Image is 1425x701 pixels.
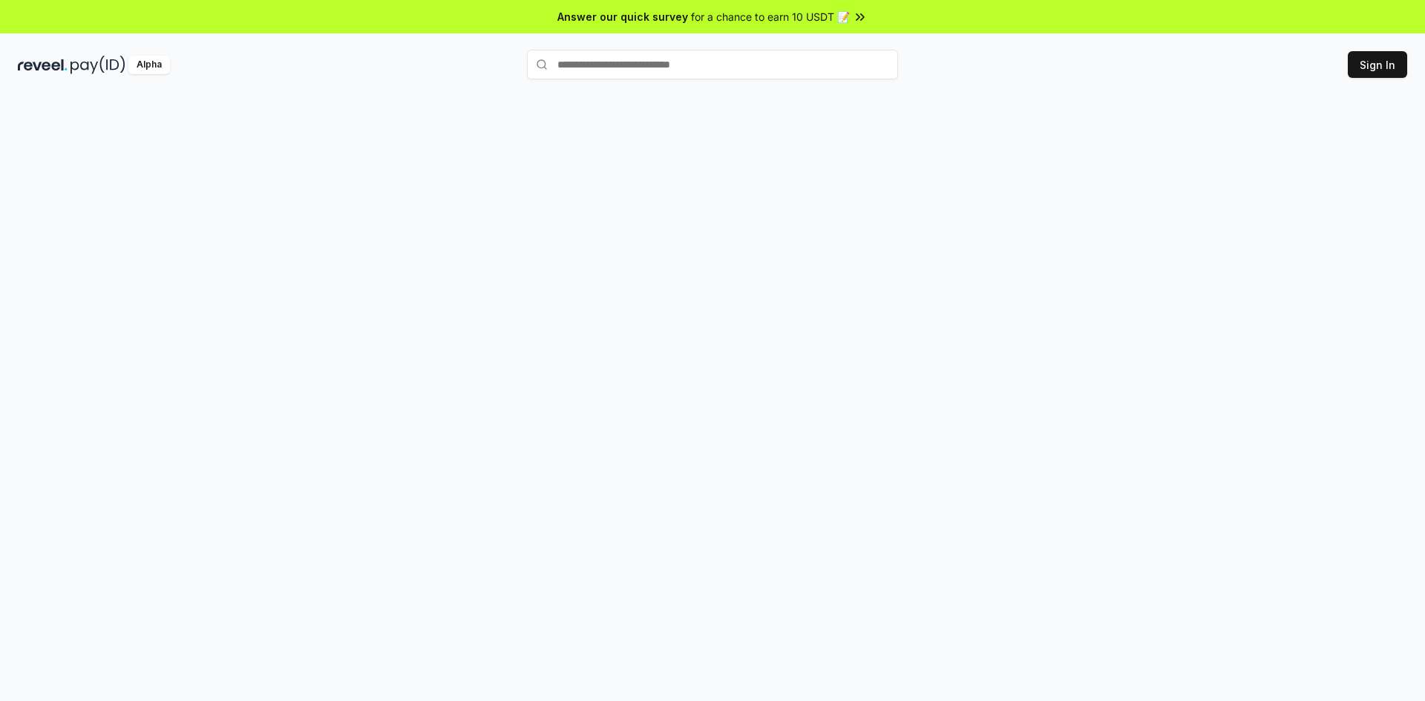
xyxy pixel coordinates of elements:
[557,9,688,24] span: Answer our quick survey
[71,56,125,74] img: pay_id
[18,56,68,74] img: reveel_dark
[1348,51,1407,78] button: Sign In
[691,9,850,24] span: for a chance to earn 10 USDT 📝
[128,56,170,74] div: Alpha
